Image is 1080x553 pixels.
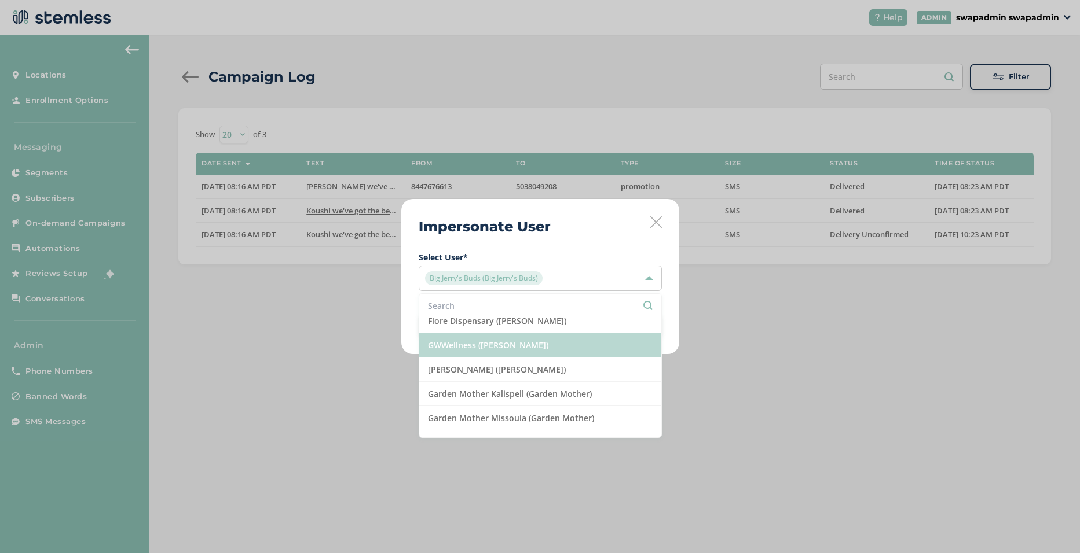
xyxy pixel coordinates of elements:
span: Big Jerry's Buds (Big Jerry's Buds) [425,271,543,285]
input: Search [428,300,653,312]
label: Select User [419,251,662,263]
iframe: Chat Widget [1022,497,1080,553]
li: [PERSON_NAME] ([PERSON_NAME]) [419,357,661,382]
li: Gas Station Dispensary (Gas Station Dispensary) [419,430,661,455]
h2: Impersonate User [419,216,551,237]
li: Garden Mother Missoula (Garden Mother) [419,406,661,430]
li: Garden Mother Kalispell (Garden Mother) [419,382,661,406]
li: Flore Dispensary ([PERSON_NAME]) [419,309,661,333]
li: GWWellness ([PERSON_NAME]) [419,333,661,357]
